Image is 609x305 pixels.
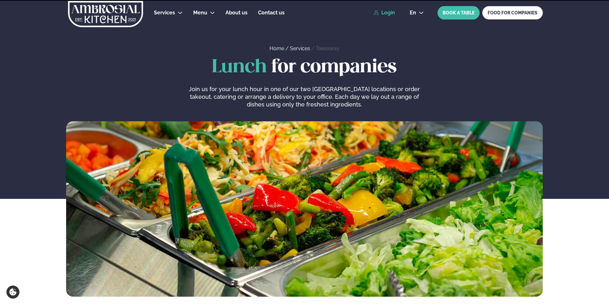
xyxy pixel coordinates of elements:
[184,85,425,108] p: Join us for your lunch hour in one of our two [GEOGRAPHIC_DATA] locations or order takeout, cater...
[258,9,285,17] a: Contact us
[482,6,543,20] a: FOOD FOR COMPANIES
[225,10,247,16] span: About us
[258,10,285,16] span: Contact us
[374,10,395,16] a: Login
[66,121,543,297] img: image alt
[270,45,284,51] a: Home
[316,45,339,51] a: Takeaway
[67,1,144,27] img: logo
[405,10,429,15] button: en
[290,45,310,51] a: Services
[193,10,207,16] span: Menu
[212,59,267,76] span: Lunch
[193,9,207,17] a: Menu
[410,10,416,15] span: en
[6,285,19,299] a: Cookie settings
[66,57,543,78] h1: for companies
[225,9,247,17] a: About us
[154,10,175,16] span: Services
[285,45,290,51] span: /
[438,6,480,20] button: BOOK A TABLE
[311,45,316,51] span: /
[154,9,175,17] a: Services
